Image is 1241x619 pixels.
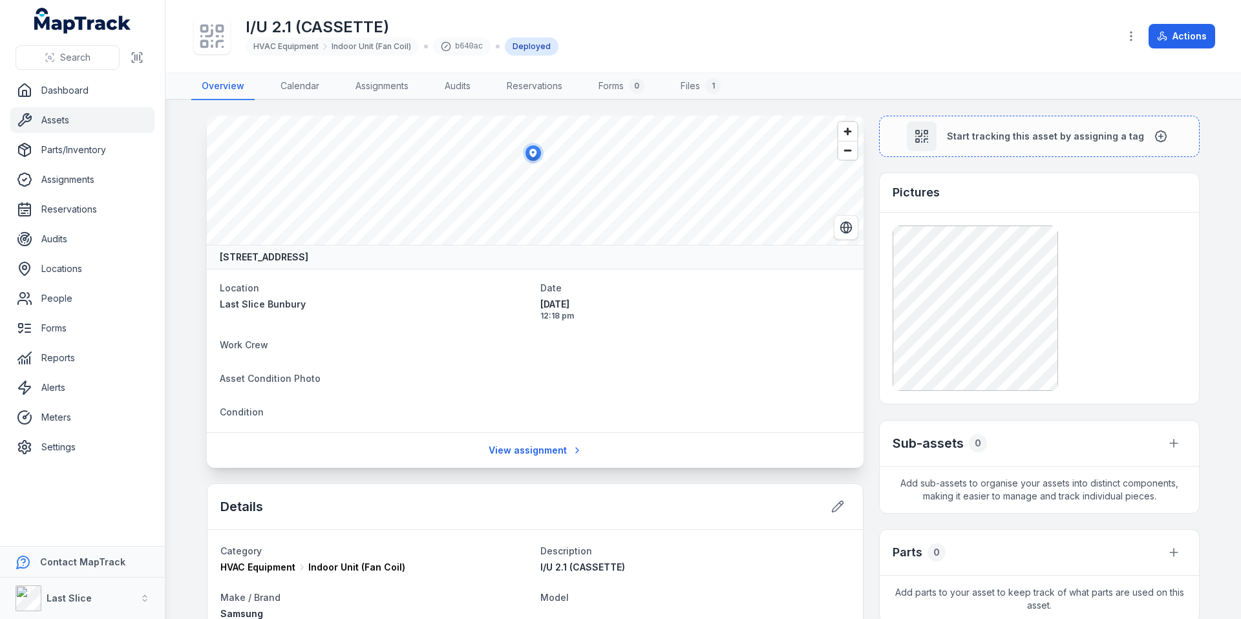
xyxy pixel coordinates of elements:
a: View assignment [480,438,591,463]
div: 1 [705,78,721,94]
a: Reservations [496,73,573,100]
button: Start tracking this asset by assigning a tag [879,116,1200,157]
time: 10/10/2025, 12:18:38 pm [540,298,851,321]
a: Locations [10,256,154,282]
h3: Parts [893,543,922,561]
span: Indoor Unit (Fan Coil) [332,41,411,52]
a: Calendar [270,73,330,100]
span: Last Slice Bunbury [220,299,306,309]
span: Add sub-assets to organise your assets into distinct components, making it easier to manage and t... [880,467,1199,513]
h3: Pictures [893,184,940,202]
span: Make / Brand [220,592,281,603]
span: [DATE] [540,298,851,311]
span: Start tracking this asset by assigning a tag [947,130,1144,143]
h2: Details [220,498,263,516]
a: Audits [434,73,481,100]
span: 12:18 pm [540,311,851,321]
span: HVAC Equipment [220,561,295,574]
a: Audits [10,226,154,252]
canvas: Map [207,116,864,245]
a: Files1 [670,73,731,100]
a: Last Slice Bunbury [220,298,530,311]
span: Work Crew [220,339,268,350]
button: Actions [1149,24,1215,48]
strong: Contact MapTrack [40,556,125,567]
span: Description [540,545,592,556]
strong: [STREET_ADDRESS] [220,251,308,264]
a: Overview [191,73,255,100]
button: Switch to Satellite View [834,215,858,240]
div: Deployed [505,37,558,56]
div: b640ac [433,37,491,56]
button: Zoom in [838,122,857,141]
div: 0 [928,543,946,561]
h2: Sub-assets [893,434,964,452]
a: Assets [10,107,154,133]
a: Forms0 [588,73,655,100]
span: Indoor Unit (Fan Coil) [308,561,405,574]
span: I/U 2.1 (CASSETTE) [540,561,625,572]
a: Forms [10,315,154,341]
h1: I/U 2.1 (CASSETTE) [246,17,558,37]
a: Alerts [10,375,154,401]
a: Assignments [345,73,419,100]
a: MapTrack [34,8,131,34]
span: Category [220,545,262,556]
button: Zoom out [838,141,857,160]
div: 0 [629,78,644,94]
span: Asset Condition Photo [220,373,321,384]
span: Samsung [220,608,263,619]
a: Meters [10,404,154,430]
a: Dashboard [10,78,154,103]
div: 0 [969,434,987,452]
a: Settings [10,434,154,460]
span: Location [220,282,259,293]
button: Search [16,45,120,70]
a: Parts/Inventory [10,137,154,163]
span: Date [540,282,562,293]
strong: Last Slice [47,593,92,603]
a: People [10,286,154,311]
span: HVAC Equipment [253,41,319,52]
span: Model [540,592,569,603]
a: Reports [10,345,154,371]
span: Search [60,51,90,64]
span: Condition [220,406,264,417]
a: Assignments [10,167,154,193]
a: Reservations [10,196,154,222]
